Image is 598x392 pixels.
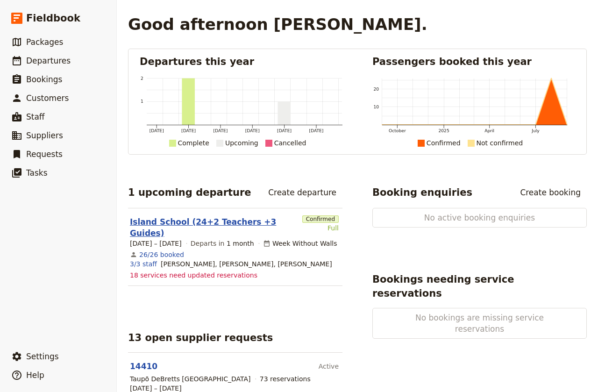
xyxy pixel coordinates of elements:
span: Confirmed [302,215,339,223]
span: Fieldbook [26,11,80,25]
span: Help [26,371,44,380]
span: No active booking enquiries [403,212,556,223]
span: Requests [26,150,63,159]
div: Not confirmed [477,137,523,149]
div: Full [302,223,339,233]
h2: Booking enquiries [372,185,472,200]
span: Packages [26,37,63,47]
h2: 13 open supplier requests [128,331,273,345]
tspan: [DATE] [181,128,196,133]
div: Upcoming [225,137,258,149]
span: Suppliers [26,131,63,140]
div: Week Without Walls [263,239,337,248]
div: Cancelled [274,137,306,149]
a: Create booking [514,185,587,200]
tspan: 2 [141,76,143,81]
h2: Passengers booked this year [372,55,575,69]
a: View the bookings for this departure [139,250,184,259]
span: 18 services need updated reservations [130,271,257,280]
tspan: [DATE] [309,128,324,133]
div: 73 reservations [260,374,311,384]
span: 1 month [227,240,254,247]
span: Tasks [26,168,48,178]
tspan: October [389,128,406,133]
div: Taupō DeBretts [GEOGRAPHIC_DATA] [130,374,251,384]
h2: Bookings needing service reservations [372,272,587,300]
span: Bookings [26,75,62,84]
span: Departs in [191,239,254,248]
tspan: [DATE] [278,128,292,133]
tspan: 2025 [439,128,450,133]
tspan: [DATE] [245,128,260,133]
h2: Departures this year [140,55,342,69]
tspan: 1 [141,99,143,104]
span: [DATE] – [DATE] [130,239,182,248]
tspan: July [532,128,540,133]
div: Confirmed [427,137,461,149]
a: Create departure [262,185,342,200]
a: Island School (24+2 Teachers +3 Guides) [130,216,299,239]
span: Departures [26,56,71,65]
tspan: 10 [374,104,379,109]
tspan: April [485,128,495,133]
span: Karl Young, Kaylah Emerson, Kayla Pene [161,259,332,269]
div: Active [319,358,339,374]
a: 14410 [130,362,157,371]
span: Settings [26,352,59,361]
h2: 1 upcoming departure [128,185,251,200]
tspan: [DATE] [149,128,164,133]
a: 3/3 staff [130,259,157,269]
span: Customers [26,93,69,103]
tspan: [DATE] [214,128,228,133]
span: No bookings are missing service reservations [403,312,556,335]
tspan: 20 [374,86,379,92]
h1: Good afternoon [PERSON_NAME]. [128,15,427,34]
span: Staff [26,112,45,121]
div: Complete [178,137,209,149]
